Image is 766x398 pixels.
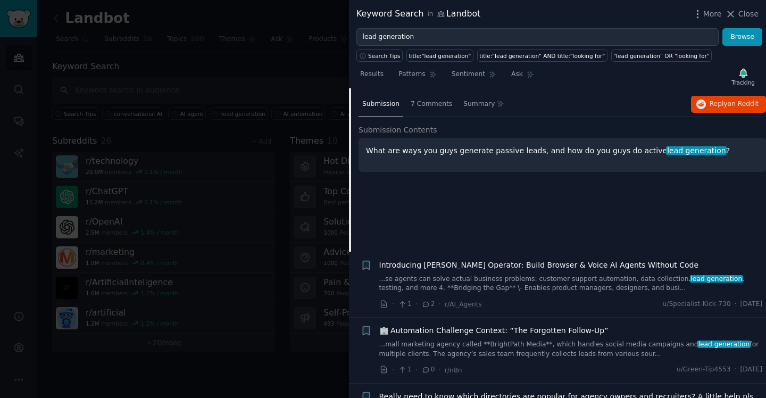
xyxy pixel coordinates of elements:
[379,340,763,359] a: ...mall marketing agency called **BrightPath Media**, which handles social media campaigns andlea...
[398,70,425,79] span: Patterns
[511,70,523,79] span: Ask
[421,300,435,309] span: 2
[728,100,759,107] span: on Reddit
[379,275,763,293] a: ...se agents can solve actual business problems: customer support automation, data collection,lea...
[409,52,471,60] div: title:"lead generation"
[703,9,722,20] span: More
[356,49,403,62] button: Search Tips
[666,146,727,155] span: lead generation
[691,96,766,113] button: Replyon Reddit
[690,275,743,283] span: lead generation
[415,364,418,376] span: ·
[392,298,394,310] span: ·
[735,365,737,375] span: ·
[415,298,418,310] span: ·
[379,325,609,336] a: 🏢 Automation Challenge Context: “The Forgotten Follow-Up”
[452,70,485,79] span: Sentiment
[611,49,712,62] a: "lead generation" OR "looking for"
[356,28,719,46] input: Try a keyword related to your business
[362,99,399,109] span: Submission
[740,365,762,375] span: [DATE]
[697,341,751,348] span: lead generation
[731,79,755,86] div: Tracking
[479,52,605,60] div: title:"lead generation" AND title:"looking for"
[359,125,437,136] span: Submission Contents
[445,301,482,308] span: r/AI_Agents
[445,367,462,374] span: r/n8n
[710,99,759,109] span: Reply
[738,9,759,20] span: Close
[439,298,441,310] span: ·
[677,365,731,375] span: u/Green-Tip4553
[725,9,759,20] button: Close
[692,9,722,20] button: More
[740,300,762,309] span: [DATE]
[507,66,538,88] a: Ask
[448,66,500,88] a: Sentiment
[463,99,495,109] span: Summary
[379,260,699,271] a: Introducing [PERSON_NAME] Operator: Build Browser & Voice AI Agents Without Code
[360,70,384,79] span: Results
[735,300,737,309] span: ·
[411,99,452,109] span: 7 Comments
[663,300,731,309] span: u/Specialist-Kick-730
[613,52,709,60] div: "lead generation" OR "looking for"
[398,365,411,375] span: 1
[398,300,411,309] span: 1
[366,145,759,156] p: What are ways you guys generate passive leads, and how do you guys do active ?
[439,364,441,376] span: ·
[722,28,762,46] button: Browse
[477,49,607,62] a: title:"lead generation" AND title:"looking for"
[427,10,433,19] span: in
[406,49,473,62] a: title:"lead generation"
[728,65,759,88] button: Tracking
[356,66,387,88] a: Results
[392,364,394,376] span: ·
[421,365,435,375] span: 0
[395,66,440,88] a: Patterns
[368,52,401,60] span: Search Tips
[356,7,480,21] div: Keyword Search Landbot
